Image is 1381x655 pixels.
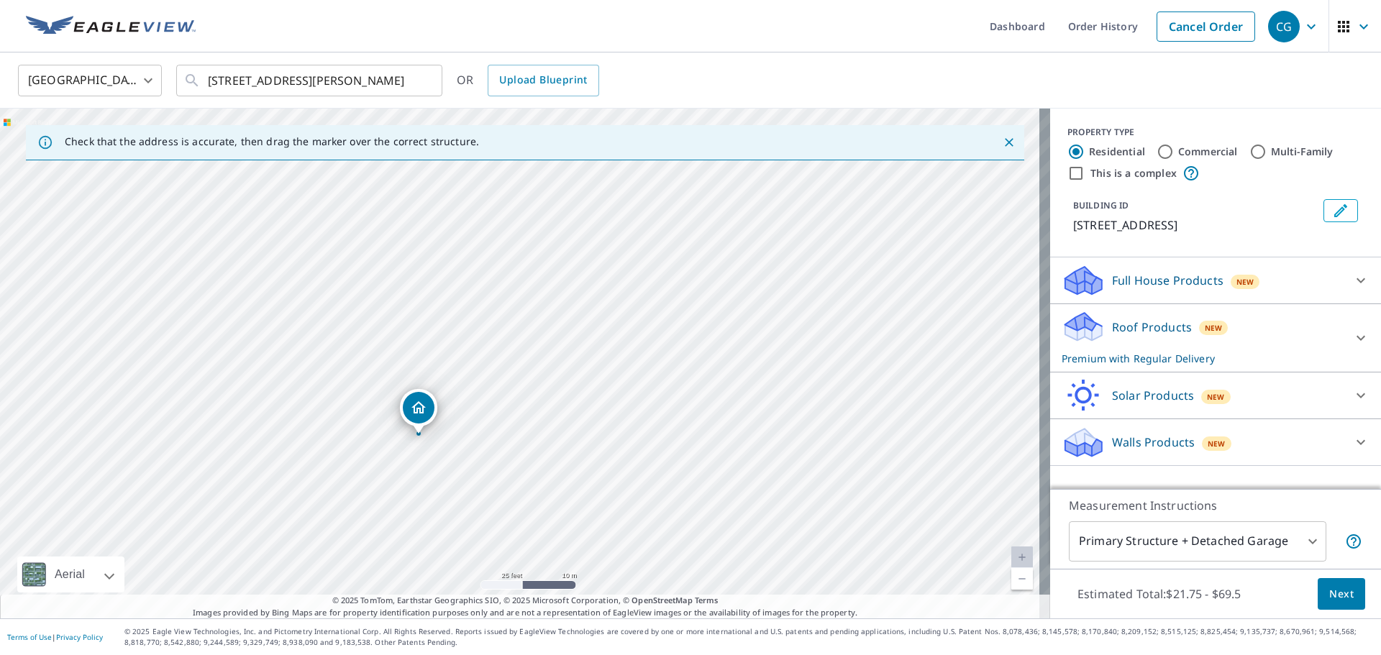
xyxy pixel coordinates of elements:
button: Next [1318,578,1365,610]
p: BUILDING ID [1073,199,1129,211]
div: Solar ProductsNew [1062,378,1369,413]
span: New [1207,391,1225,403]
img: EV Logo [26,16,196,37]
p: Measurement Instructions [1069,497,1362,514]
span: Your report will include the primary structure and a detached garage if one exists. [1345,533,1362,550]
div: Roof ProductsNewPremium with Regular Delivery [1062,310,1369,366]
label: This is a complex [1090,166,1177,180]
span: Upload Blueprint [499,71,587,89]
div: OR [457,65,599,96]
div: Full House ProductsNew [1062,263,1369,298]
div: [GEOGRAPHIC_DATA] [18,60,162,101]
button: Edit building 1 [1323,199,1358,222]
a: Current Level 20, Zoom In Disabled [1011,546,1033,568]
div: Primary Structure + Detached Garage [1069,521,1326,562]
div: Aerial [17,556,124,592]
p: Premium with Regular Delivery [1062,351,1344,366]
p: Solar Products [1112,387,1194,404]
p: © 2025 Eagle View Technologies, Inc. and Pictometry International Corp. All Rights Reserved. Repo... [124,626,1374,648]
label: Multi-Family [1271,145,1334,159]
div: CG [1268,11,1300,42]
p: Roof Products [1112,319,1192,336]
a: Privacy Policy [56,632,103,642]
div: Walls ProductsNew [1062,425,1369,459]
a: Terms [695,595,719,605]
a: Upload Blueprint [488,65,598,96]
span: © 2025 TomTom, Earthstar Geographics SIO, © 2025 Microsoft Corporation, © [332,595,719,607]
button: Close [1000,133,1018,152]
input: Search by address or latitude-longitude [208,60,413,101]
p: Full House Products [1112,272,1223,289]
p: Check that the address is accurate, then drag the marker over the correct structure. [65,135,479,148]
span: Next [1329,585,1354,603]
a: Terms of Use [7,632,52,642]
p: Walls Products [1112,434,1195,451]
span: New [1236,276,1254,288]
p: Estimated Total: $21.75 - $69.5 [1066,578,1253,610]
a: OpenStreetMap [632,595,692,605]
span: New [1208,438,1226,449]
p: [STREET_ADDRESS] [1073,216,1318,234]
label: Commercial [1178,145,1238,159]
div: Dropped pin, building 1, Residential property, 19770 NW 9th Dr Pembroke Pines, FL 33029 [400,389,437,434]
a: Current Level 20, Zoom Out [1011,568,1033,590]
label: Residential [1089,145,1145,159]
span: New [1205,322,1223,334]
p: | [7,633,103,641]
div: Aerial [50,556,89,592]
div: PROPERTY TYPE [1067,126,1364,139]
a: Cancel Order [1157,12,1255,42]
